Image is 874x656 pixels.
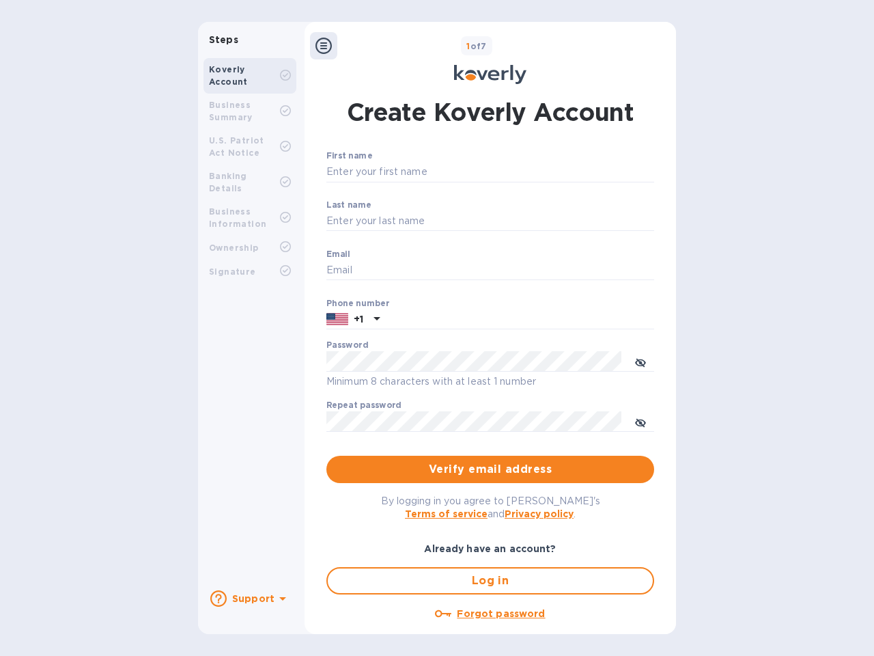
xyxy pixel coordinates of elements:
[337,461,643,478] span: Verify email address
[326,211,654,232] input: Enter your last name
[354,312,363,326] p: +1
[326,152,372,161] label: First name
[326,299,389,307] label: Phone number
[232,593,274,604] b: Support
[326,342,368,350] label: Password
[209,206,266,229] b: Business Information
[326,201,371,209] label: Last name
[505,508,574,519] a: Privacy policy
[209,243,259,253] b: Ownership
[326,374,654,389] p: Minimum 8 characters with at least 1 number
[209,135,264,158] b: U.S. Patriot Act Notice
[457,608,545,619] u: Forgot password
[405,508,488,519] a: Terms of service
[209,266,256,277] b: Signature
[326,260,654,281] input: Email
[326,402,401,410] label: Repeat password
[326,312,348,327] img: US
[627,348,654,375] button: toggle password visibility
[424,543,556,554] b: Already have an account?
[326,567,654,594] button: Log in
[347,95,634,129] h1: Create Koverly Account
[381,495,600,519] span: By logging in you agree to [PERSON_NAME]'s and .
[209,34,238,45] b: Steps
[209,171,247,193] b: Banking Details
[339,573,642,589] span: Log in
[326,250,350,258] label: Email
[627,408,654,435] button: toggle password visibility
[466,41,487,51] b: of 7
[326,456,654,483] button: Verify email address
[326,162,654,182] input: Enter your first name
[209,100,253,122] b: Business Summary
[209,64,248,87] b: Koverly Account
[466,41,470,51] span: 1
